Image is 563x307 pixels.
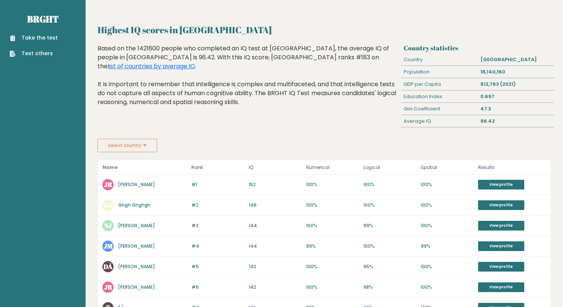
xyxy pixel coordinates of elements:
[363,284,416,291] p: 98%
[104,221,112,230] text: NJ
[421,243,474,250] p: 99%
[477,66,554,78] div: 18,140,160
[477,103,554,115] div: 47.3
[421,163,474,172] p: Spatial
[306,222,359,229] p: 100%
[118,222,155,229] a: [PERSON_NAME]
[104,180,112,189] text: JR
[306,284,359,291] p: 100%
[249,163,302,172] p: IQ
[98,23,551,37] h2: Highest IQ scores in [GEOGRAPHIC_DATA]
[108,62,195,71] a: list of countries by average IQ
[306,181,359,188] p: 100%
[118,284,155,290] a: [PERSON_NAME]
[478,241,524,251] a: View profile
[118,263,155,270] a: [PERSON_NAME]
[191,181,244,188] p: #1
[478,163,546,172] p: Results
[249,284,302,291] p: 142
[249,222,302,229] p: 144
[478,180,524,189] a: View profile
[191,202,244,209] p: #2
[478,221,524,231] a: View profile
[363,222,416,229] p: 99%
[477,54,554,66] div: [GEOGRAPHIC_DATA]
[118,202,150,208] a: Ghgh Ghghgh
[363,243,416,250] p: 100%
[98,139,157,152] button: Select country
[421,284,474,291] p: 100%
[10,34,58,42] a: Take the test
[421,181,474,188] p: 100%
[363,263,416,270] p: 95%
[401,103,478,115] div: Gini Coefficient
[363,181,416,188] p: 100%
[401,66,478,78] div: Population
[401,91,478,103] div: Education Index
[306,202,359,209] p: 100%
[306,243,359,250] p: 99%
[118,243,155,249] a: [PERSON_NAME]
[249,181,302,188] p: 152
[478,200,524,210] a: View profile
[104,242,113,250] text: JM
[401,54,478,66] div: Country
[104,262,112,271] text: DÁ
[191,163,244,172] p: Rank
[191,243,244,250] p: #4
[306,163,359,172] p: Numerical
[363,163,416,172] p: Logical
[104,201,112,209] text: GG
[404,44,551,52] h3: Country statistics
[104,283,112,291] text: JR
[118,181,155,188] a: [PERSON_NAME]
[191,263,244,270] p: #5
[191,222,244,229] p: #3
[363,202,416,209] p: 100%
[478,282,524,292] a: View profile
[401,115,478,127] div: Average IQ
[98,44,398,118] div: Based on the 1421600 people who completed an IQ test at [GEOGRAPHIC_DATA], the average IQ of peop...
[477,91,554,103] div: 0.697
[477,115,554,127] div: 96.42
[478,262,524,272] a: View profile
[249,202,302,209] p: 149
[421,202,474,209] p: 100%
[249,263,302,270] p: 142
[401,78,478,90] div: GDP per Capita
[421,263,474,270] p: 100%
[27,13,58,25] a: Brght
[102,164,118,170] b: Name
[306,263,359,270] p: 100%
[10,50,58,57] a: Test others
[191,284,244,291] p: #6
[421,222,474,229] p: 100%
[249,243,302,250] p: 144
[477,78,554,90] div: $12,763 (2021)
